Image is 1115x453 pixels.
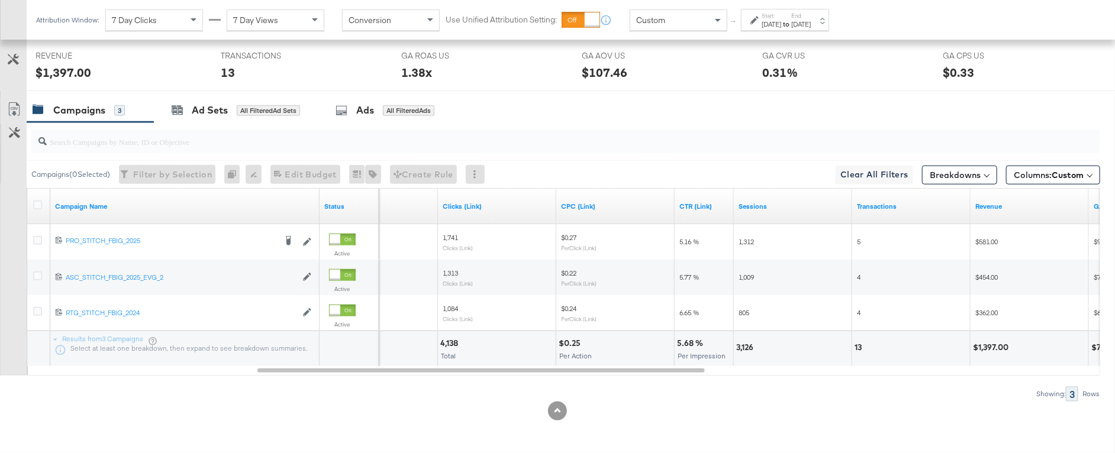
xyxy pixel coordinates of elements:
span: Conversion [349,15,391,25]
div: $0.33 [943,64,975,81]
span: ↑ [729,20,740,24]
sub: Per Click (Link) [561,244,597,251]
sub: Per Click (Link) [561,280,597,287]
sub: Per Click (Link) [561,315,597,322]
span: 6.65 % [679,308,699,317]
span: 1,009 [739,273,754,281]
span: $0.22 [561,268,576,277]
div: [DATE] [791,20,811,29]
div: Campaigns ( 0 Selected) [31,169,110,180]
span: $64.69 [1094,308,1113,317]
span: 5.77 % [679,273,699,281]
span: Per Impression [678,351,726,360]
strong: to [781,20,791,28]
label: Active [329,250,356,257]
span: $0.27 [561,233,576,242]
span: 4 [857,308,861,317]
button: Columns:Custom [1006,166,1100,185]
div: 3 [1066,387,1078,402]
div: Ads [356,103,374,117]
label: Active [329,285,356,293]
div: ASC_STITCH_FBIG_2025_EVG_2 [66,273,297,282]
div: Showing: [1036,390,1066,398]
span: Columns: [1014,169,1084,181]
a: The number of clicks on links appearing on your ad or Page that direct people to your sites off F... [443,202,552,211]
span: Clear All Filters [840,167,908,182]
div: 0.31% [763,64,798,81]
a: The average cost for each link click you've received from your ad. [561,202,670,211]
label: End: [791,12,811,20]
span: 1,741 [443,233,458,242]
sub: Clicks (Link) [443,280,473,287]
input: Search Campaigns by Name, ID or Objective [47,125,1003,148]
span: TRANSACTIONS [221,50,310,62]
a: PRO_STITCH_FBIG_2025 [66,236,276,248]
span: $92.76 [1094,237,1113,246]
a: Transactions - The total number of transactions [857,202,966,211]
div: 5.68 % [677,338,707,349]
button: Clear All Filters [836,166,913,185]
a: Transaction Revenue - The total sale revenue (excluding shipping and tax) of the transaction [975,202,1084,211]
span: 5.16 % [679,237,699,246]
span: GA CPS US [943,50,1032,62]
div: $1,397.00 [36,64,91,81]
div: $107.46 [582,64,627,81]
div: Rows [1082,390,1100,398]
span: 7 Day Clicks [112,15,157,25]
div: All Filtered Ads [383,105,434,116]
div: 4,138 [440,338,462,349]
div: 1.38x [401,64,432,81]
span: $454.00 [975,273,998,281]
span: GA ROAS US [401,50,490,62]
sub: Clicks (Link) [443,244,473,251]
div: $1,397.00 [973,342,1012,353]
div: $0.25 [559,338,584,349]
span: REVENUE [36,50,124,62]
div: All Filtered Ad Sets [237,105,300,116]
a: Shows the current state of your Ad Campaign. [324,202,374,211]
div: Ad Sets [192,103,228,117]
a: ASC_STITCH_FBIG_2025_EVG_2 [66,273,297,283]
span: $362.00 [975,308,998,317]
a: The number of clicks received on a link in your ad divided by the number of impressions. [679,202,729,211]
span: GA AOV US [582,50,671,62]
span: GA CVR US [763,50,852,62]
div: 3 [114,105,125,116]
sub: Clicks (Link) [443,315,473,322]
div: PRO_STITCH_FBIG_2025 [66,236,276,245]
span: 1,084 [443,304,458,313]
div: 13 [855,342,865,353]
button: Breakdowns [922,166,997,185]
label: Start: [762,12,781,20]
span: Total [441,351,456,360]
a: RTG_STITCH_FBIG_2024 [66,308,297,318]
a: Your campaign name. [55,202,315,211]
div: 13 [221,64,235,81]
div: 3,126 [736,342,757,353]
div: 0 [224,165,246,184]
span: 4 [857,273,861,281]
span: 805 [739,308,749,317]
span: $73.35 [1094,273,1113,281]
span: $581.00 [975,237,998,246]
span: $0.24 [561,304,576,313]
a: Sessions - GA Sessions - The total number of sessions [739,202,847,211]
span: 1,312 [739,237,754,246]
label: Use Unified Attribution Setting: [446,14,557,25]
span: Per Action [559,351,592,360]
label: Active [329,321,356,328]
span: Custom [636,15,665,25]
span: 5 [857,237,861,246]
div: [DATE] [762,20,781,29]
span: 7 Day Views [233,15,278,25]
div: Campaigns [53,103,105,117]
div: Attribution Window: [36,16,99,24]
span: 1,313 [443,268,458,277]
span: Custom [1052,170,1084,180]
